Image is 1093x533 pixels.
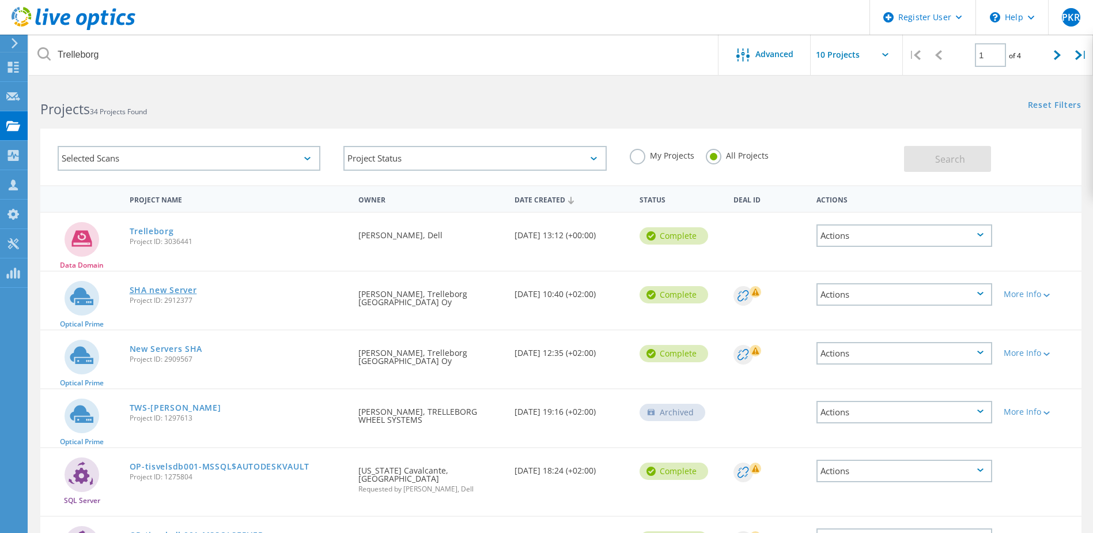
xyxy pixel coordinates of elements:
div: More Info [1004,408,1076,416]
a: Trelleborg [130,227,174,235]
a: TWS-[PERSON_NAME] [130,404,221,412]
div: [PERSON_NAME], Trelleborg [GEOGRAPHIC_DATA] Oy [353,272,509,318]
div: [DATE] 12:35 (+02:00) [509,331,634,369]
span: Data Domain [60,262,104,269]
div: Project Status [343,146,606,171]
button: Search [904,146,991,172]
div: More Info [1004,290,1076,298]
span: Advanced [755,50,793,58]
span: of 4 [1009,51,1021,61]
div: [US_STATE] Cavalcante, [GEOGRAPHIC_DATA] [353,448,509,504]
label: My Projects [630,149,694,160]
div: Actions [816,283,992,306]
span: Project ID: 1275804 [130,474,347,481]
div: Project Name [124,188,353,209]
a: New Servers SHA [130,345,203,353]
div: Status [634,188,728,209]
div: | [1069,35,1093,76]
div: Actions [816,401,992,423]
div: Owner [353,188,509,209]
div: Archived [640,404,705,421]
a: OP-tisvelsdb001-MSSQL$AUTODESKVAULT [130,463,310,471]
span: 34 Projects Found [90,107,147,117]
a: Live Optics Dashboard [12,24,135,32]
svg: \n [990,12,1000,22]
span: SQL Server [64,497,100,504]
div: [PERSON_NAME], TRELLEBORG WHEEL SYSTEMS [353,389,509,436]
div: [DATE] 19:16 (+02:00) [509,389,634,427]
div: Actions [811,188,998,209]
span: Optical Prime [60,321,104,328]
b: Projects [40,100,90,118]
span: Project ID: 2912377 [130,297,347,304]
div: Complete [640,227,708,245]
span: PKR [1062,13,1079,22]
div: [PERSON_NAME], Dell [353,213,509,251]
div: Complete [640,286,708,303]
span: Project ID: 3036441 [130,238,347,245]
div: Actions [816,342,992,365]
span: Project ID: 2909567 [130,356,347,363]
label: All Projects [706,149,769,160]
div: Deal Id [728,188,811,209]
div: Actions [816,224,992,247]
div: [PERSON_NAME], Trelleborg [GEOGRAPHIC_DATA] Oy [353,331,509,377]
span: Project ID: 1297613 [130,415,347,422]
div: Selected Scans [58,146,320,171]
div: | [903,35,926,76]
div: Complete [640,345,708,362]
div: Complete [640,463,708,480]
div: More Info [1004,349,1076,357]
a: SHA new Server [130,286,197,294]
div: Date Created [509,188,634,210]
div: [DATE] 10:40 (+02:00) [509,272,634,310]
a: Reset Filters [1028,101,1081,111]
span: Optical Prime [60,438,104,445]
div: [DATE] 18:24 (+02:00) [509,448,634,486]
div: Actions [816,460,992,482]
span: Search [935,153,965,166]
span: Optical Prime [60,380,104,386]
div: [DATE] 13:12 (+00:00) [509,213,634,251]
input: Search projects by name, owner, ID, company, etc [29,35,719,75]
span: Requested by [PERSON_NAME], Dell [358,486,503,493]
